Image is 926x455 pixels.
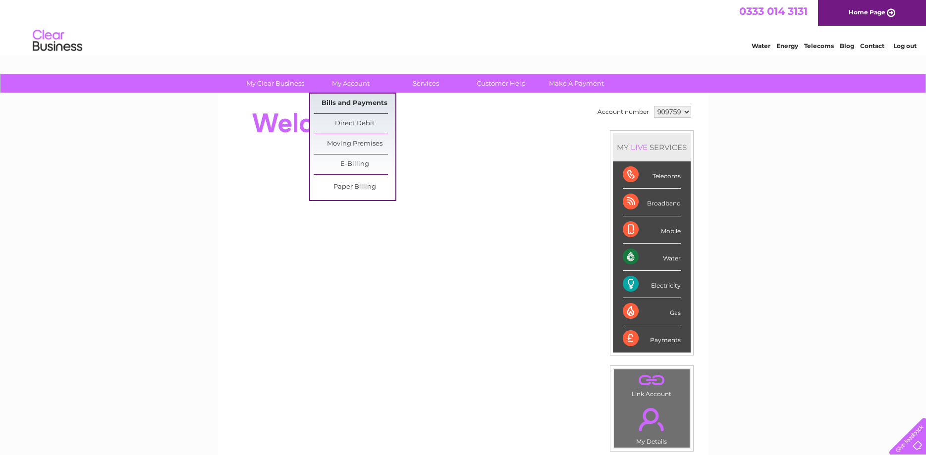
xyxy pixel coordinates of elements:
[623,161,681,189] div: Telecoms
[460,74,542,93] a: Customer Help
[314,94,395,113] a: Bills and Payments
[229,5,698,48] div: Clear Business is a trading name of Verastar Limited (registered in [GEOGRAPHIC_DATA] No. 3667643...
[613,369,690,400] td: Link Account
[629,143,650,152] div: LIVE
[623,325,681,352] div: Payments
[536,74,617,93] a: Make A Payment
[613,400,690,448] td: My Details
[613,133,691,161] div: MY SERVICES
[623,216,681,244] div: Mobile
[385,74,467,93] a: Services
[893,42,917,50] a: Log out
[623,298,681,325] div: Gas
[595,103,652,120] td: Account number
[314,177,395,197] a: Paper Billing
[616,372,687,389] a: .
[314,114,395,134] a: Direct Debit
[32,26,83,56] img: logo.png
[234,74,316,93] a: My Clear Business
[616,402,687,437] a: .
[623,244,681,271] div: Water
[860,42,884,50] a: Contact
[739,5,808,17] a: 0333 014 3131
[623,189,681,216] div: Broadband
[314,154,395,174] a: E-Billing
[776,42,798,50] a: Energy
[310,74,391,93] a: My Account
[840,42,854,50] a: Blog
[314,134,395,154] a: Moving Premises
[804,42,834,50] a: Telecoms
[752,42,770,50] a: Water
[623,271,681,298] div: Electricity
